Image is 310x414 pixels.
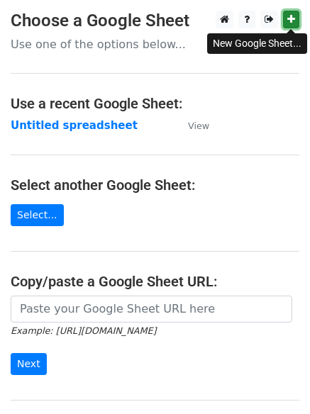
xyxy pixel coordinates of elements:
[11,95,299,112] h4: Use a recent Google Sheet:
[11,296,292,323] input: Paste your Google Sheet URL here
[188,121,209,131] small: View
[11,273,299,290] h4: Copy/paste a Google Sheet URL:
[11,204,64,226] a: Select...
[207,33,307,54] div: New Google Sheet...
[11,353,47,375] input: Next
[11,325,156,336] small: Example: [URL][DOMAIN_NAME]
[11,11,299,31] h3: Choose a Google Sheet
[11,119,138,132] a: Untitled spreadsheet
[174,119,209,132] a: View
[239,346,310,414] iframe: Chat Widget
[11,37,299,52] p: Use one of the options below...
[11,177,299,194] h4: Select another Google Sheet:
